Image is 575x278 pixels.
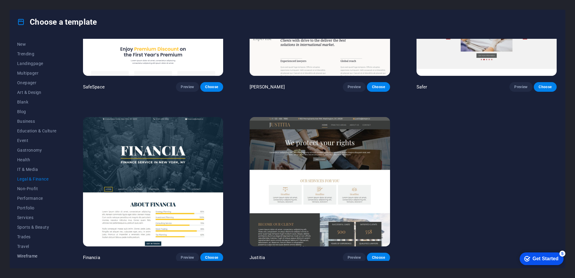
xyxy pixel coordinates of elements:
[250,117,390,246] img: Justitia
[17,126,57,136] button: Education & Culture
[17,177,57,181] span: Legal & Finance
[200,82,223,92] button: Choose
[367,82,390,92] button: Choose
[348,85,361,89] span: Preview
[176,253,199,262] button: Preview
[509,82,532,92] button: Preview
[17,80,57,85] span: Onepager
[176,82,199,92] button: Preview
[17,186,57,191] span: Non-Profit
[417,84,427,90] p: Safer
[17,225,57,230] span: Sports & Beauty
[17,157,57,162] span: Health
[17,71,57,76] span: Multipager
[17,167,57,172] span: IT & Media
[18,7,44,12] div: Get Started
[17,59,57,68] button: Landingpage
[250,84,285,90] p: [PERSON_NAME]
[17,61,57,66] span: Landingpage
[17,148,57,153] span: Gastronomy
[17,78,57,88] button: Onepager
[17,193,57,203] button: Performance
[17,184,57,193] button: Non-Profit
[348,255,361,260] span: Preview
[17,155,57,165] button: Health
[17,90,57,95] span: Art & Design
[17,128,57,133] span: Education & Culture
[343,253,366,262] button: Preview
[17,251,57,261] button: Wireframe
[17,51,57,56] span: Trending
[17,234,57,239] span: Trades
[17,215,57,220] span: Services
[83,117,223,246] img: Financia
[17,68,57,78] button: Multipager
[343,82,366,92] button: Preview
[372,255,385,260] span: Choose
[17,109,57,114] span: Blog
[17,242,57,251] button: Travel
[539,85,552,89] span: Choose
[17,107,57,116] button: Blog
[514,85,527,89] span: Preview
[17,119,57,124] span: Business
[17,145,57,155] button: Gastronomy
[17,174,57,184] button: Legal & Finance
[83,84,105,90] p: SafeSpace
[250,255,265,261] p: Justitia
[17,196,57,201] span: Performance
[17,116,57,126] button: Business
[17,213,57,222] button: Services
[205,85,218,89] span: Choose
[17,136,57,145] button: Event
[181,85,194,89] span: Preview
[17,49,57,59] button: Trending
[17,165,57,174] button: IT & Media
[5,3,49,16] div: Get Started 5 items remaining, 0% complete
[534,82,557,92] button: Choose
[17,97,57,107] button: Blank
[17,244,57,249] span: Travel
[17,205,57,210] span: Portfolio
[181,255,194,260] span: Preview
[17,232,57,242] button: Trades
[367,253,390,262] button: Choose
[17,222,57,232] button: Sports & Beauty
[372,85,385,89] span: Choose
[200,253,223,262] button: Choose
[17,138,57,143] span: Event
[83,255,100,261] p: Financia
[17,100,57,104] span: Blank
[17,42,57,47] span: New
[45,1,51,7] div: 5
[17,17,97,27] h4: Choose a template
[17,254,57,258] span: Wireframe
[17,203,57,213] button: Portfolio
[205,255,218,260] span: Choose
[17,39,57,49] button: New
[17,88,57,97] button: Art & Design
